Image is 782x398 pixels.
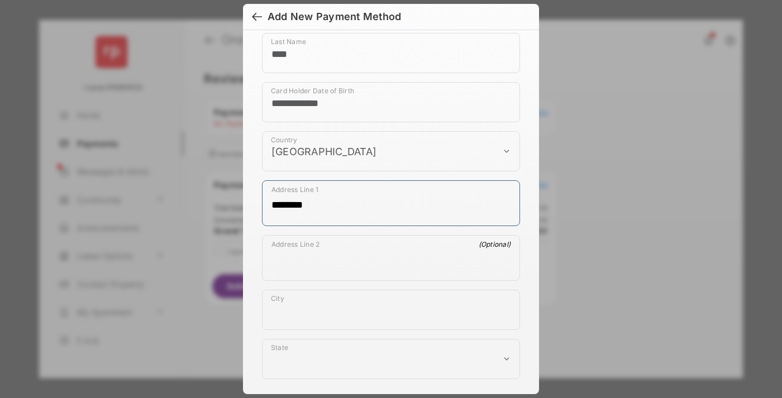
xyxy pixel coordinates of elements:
div: payment_method_screening[postal_addresses][administrativeArea] [262,339,520,379]
div: payment_method_screening[postal_addresses][country] [262,131,520,171]
div: Add New Payment Method [268,11,401,23]
div: payment_method_screening[postal_addresses][addressLine1] [262,180,520,226]
div: payment_method_screening[postal_addresses][locality] [262,290,520,330]
div: payment_method_screening[postal_addresses][addressLine2] [262,235,520,281]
